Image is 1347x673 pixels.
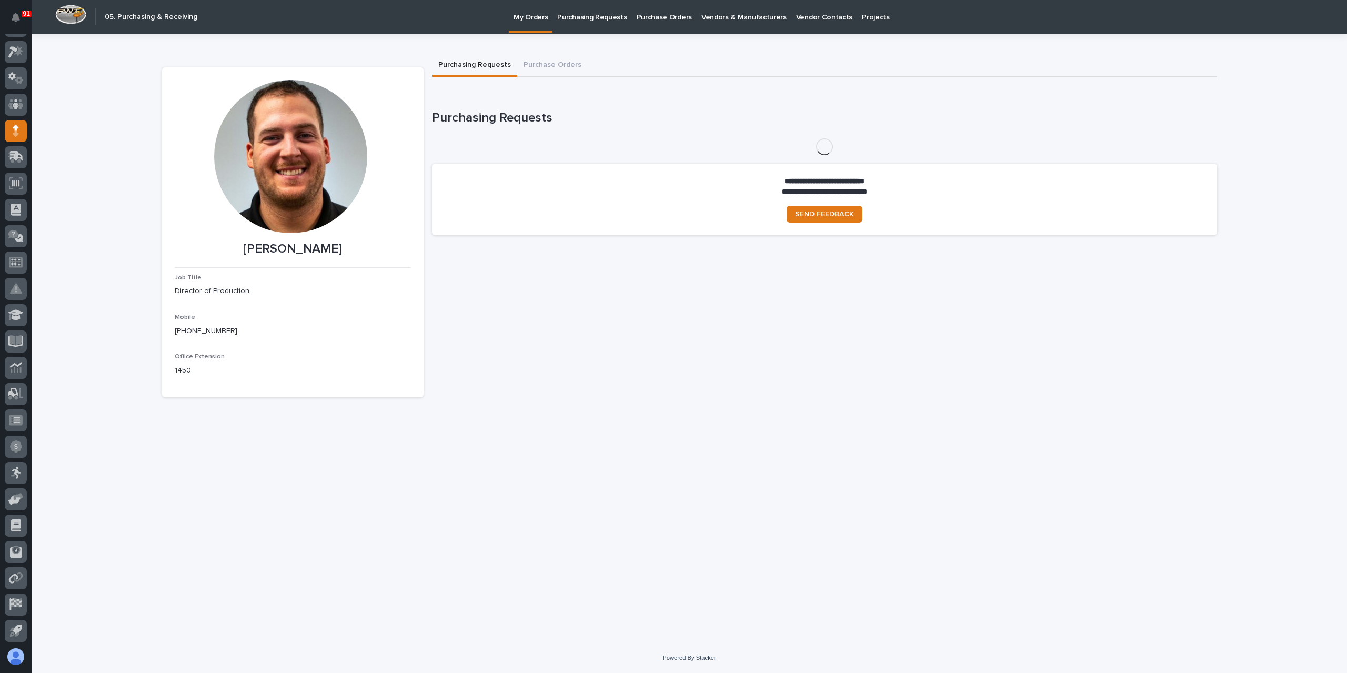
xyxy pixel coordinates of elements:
p: 91 [23,10,30,17]
p: Director of Production [175,286,411,297]
button: users-avatar [5,646,27,668]
span: Job Title [175,275,202,281]
p: 1450 [175,365,411,376]
a: Powered By Stacker [662,655,716,661]
p: [PERSON_NAME] [175,242,411,257]
span: SEND FEEDBACK [795,210,854,218]
img: Workspace Logo [55,5,86,24]
h1: Purchasing Requests [432,111,1217,126]
a: [PHONE_NUMBER] [175,327,237,335]
h2: 05. Purchasing & Receiving [105,13,197,22]
span: Mobile [175,314,195,320]
a: SEND FEEDBACK [787,206,862,223]
button: Notifications [5,6,27,28]
button: Purchase Orders [517,55,588,77]
button: Purchasing Requests [432,55,517,77]
span: Office Extension [175,354,225,360]
div: Notifications91 [13,13,27,29]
